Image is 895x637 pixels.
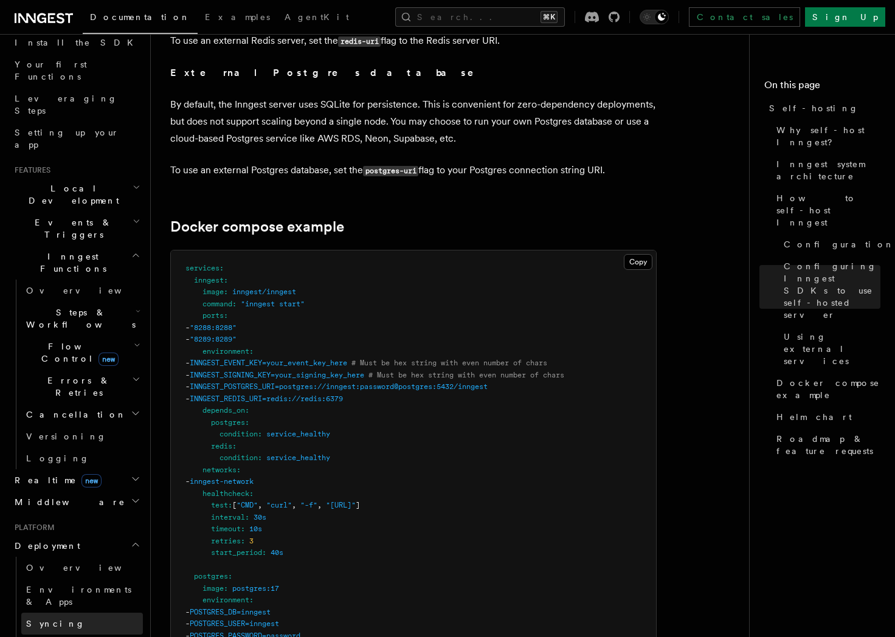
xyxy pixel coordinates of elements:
[232,501,237,509] span: [
[784,260,880,321] span: Configuring Inngest SDKs to use self-hosted server
[15,38,140,47] span: Install the SDK
[784,238,894,250] span: Configuration
[211,501,228,509] span: test
[772,372,880,406] a: Docker compose example
[10,491,143,513] button: Middleware
[224,276,228,284] span: :
[224,311,228,320] span: :
[211,548,262,557] span: start_period
[185,323,190,332] span: -
[241,537,245,545] span: :
[10,53,143,88] a: Your first Functions
[784,331,880,367] span: Using external services
[228,572,232,580] span: :
[10,280,143,469] div: Inngest Functions
[241,525,245,533] span: :
[202,300,232,308] span: command
[26,619,85,628] span: Syncing
[170,32,657,50] p: To use an external Redis server, set the flag to the Redis server URI.
[232,300,237,308] span: :
[21,425,143,447] a: Versioning
[258,430,262,438] span: :
[202,489,249,498] span: healthcheck
[15,60,87,81] span: Your first Functions
[15,94,117,115] span: Leveraging Steps
[185,382,190,391] span: -
[185,608,190,616] span: -
[10,474,102,486] span: Realtime
[98,353,119,366] span: new
[805,7,885,27] a: Sign Up
[190,335,237,343] span: "8289:8289"
[776,377,880,401] span: Docker compose example
[190,477,254,486] span: inngest-network
[211,418,245,427] span: postgres
[266,501,292,509] span: "curl"
[205,12,270,22] span: Examples
[190,359,347,367] span: INNGEST_EVENT_KEY=your_event_key_here
[190,371,364,379] span: INNGEST_SIGNING_KEY=your_signing_key_here
[254,513,266,522] span: 30s
[190,394,343,403] span: INNGEST_REDIS_URI=redis://redis:6379
[202,406,245,415] span: depends_on
[224,288,228,296] span: :
[262,548,266,557] span: :
[10,523,55,532] span: Platform
[198,4,277,33] a: Examples
[26,432,106,441] span: Versioning
[170,218,344,235] a: Docker compose example
[395,7,565,27] button: Search...⌘K
[21,336,143,370] button: Flow Controlnew
[10,182,133,207] span: Local Development
[21,340,134,365] span: Flow Control
[368,371,564,379] span: # Must be hex string with even number of chars
[10,250,131,275] span: Inngest Functions
[351,359,547,367] span: # Must be hex string with even number of chars
[292,501,296,509] span: ,
[241,300,305,308] span: "inngest start"
[245,406,249,415] span: :
[624,254,652,270] button: Copy
[300,501,317,509] span: "-f"
[26,585,131,607] span: Environments & Apps
[776,158,880,182] span: Inngest system architecture
[779,255,880,326] a: Configuring Inngest SDKs to use self-hosted server
[190,619,279,628] span: POSTGRES_USER=inngest
[170,162,657,179] p: To use an external Postgres database, set the flag to your Postgres connection string URI.
[689,7,800,27] a: Contact sales
[10,540,80,552] span: Deployment
[245,418,249,427] span: :
[10,212,143,246] button: Events & Triggers
[779,326,880,372] a: Using external services
[249,596,254,604] span: :
[10,122,143,156] a: Setting up your app
[190,382,488,391] span: INNGEST_POSTGRES_URI=postgres://inngest:password@postgres:5432/inngest
[776,124,880,148] span: Why self-host Inngest?
[776,192,880,229] span: How to self-host Inngest
[185,371,190,379] span: -
[237,466,241,474] span: :
[10,165,50,175] span: Features
[356,501,360,509] span: ]
[237,501,258,509] span: "CMD"
[249,537,254,545] span: 3
[338,36,381,47] code: redis-uri
[185,335,190,343] span: -
[190,608,271,616] span: POSTGRES_DB=inngest
[228,501,232,509] span: :
[277,4,356,33] a: AgentKit
[776,411,852,423] span: Helm chart
[21,447,143,469] a: Logging
[185,477,190,486] span: -
[232,288,296,296] span: inngest/inngest
[769,102,859,114] span: Self-hosting
[764,97,880,119] a: Self-hosting
[81,474,102,487] span: new
[219,264,224,272] span: :
[764,78,880,97] h4: On this page
[202,347,249,356] span: environment
[190,323,237,332] span: "8288:8288"
[21,404,143,425] button: Cancellation
[185,619,190,628] span: -
[363,166,418,176] code: postgres-uri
